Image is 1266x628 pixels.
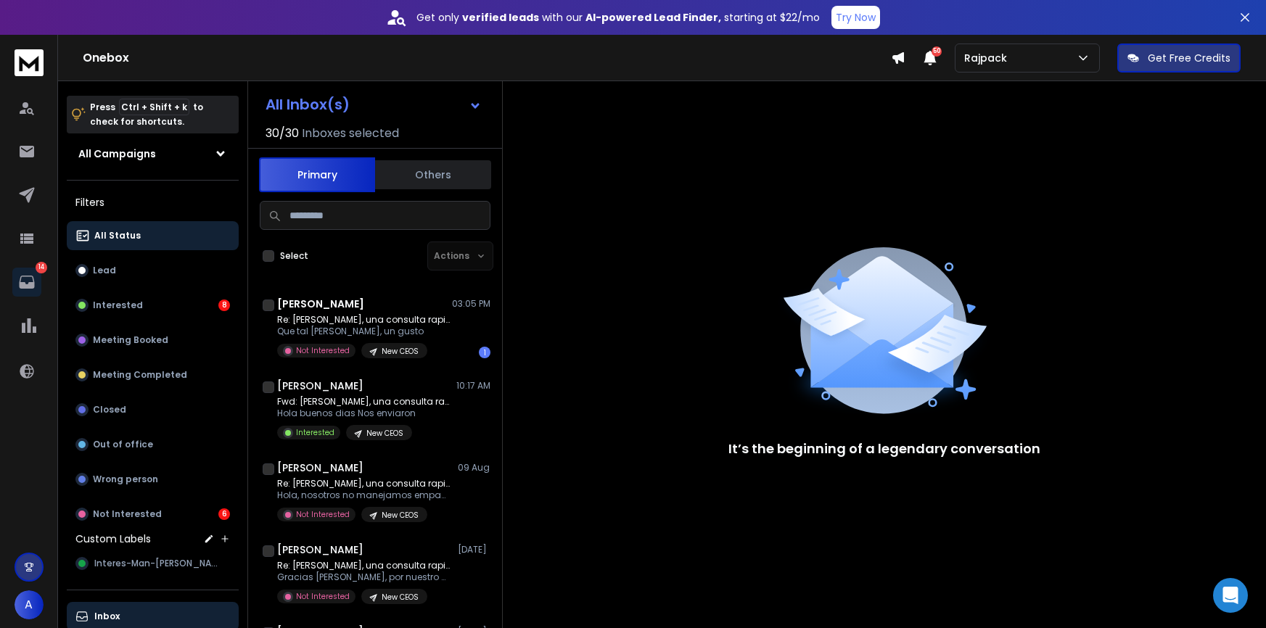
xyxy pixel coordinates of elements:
h1: [PERSON_NAME] [277,379,363,393]
p: Inbox [94,611,120,622]
p: Re: [PERSON_NAME], una consulta rapida [277,560,451,571]
p: Get only with our starting at $22/mo [416,10,820,25]
div: 1 [479,347,490,358]
div: Open Intercom Messenger [1213,578,1248,613]
h1: [PERSON_NAME] [277,542,363,557]
p: Not Interested [296,345,350,356]
p: All Status [94,230,141,241]
p: Out of office [93,439,153,450]
div: 6 [218,508,230,520]
p: Not Interested [296,509,350,520]
h3: Inboxes selected [302,125,399,142]
span: 30 / 30 [266,125,299,142]
h1: Onebox [83,49,891,67]
p: Hola buenos dias Nos enviaron [277,408,451,419]
button: A [15,590,44,619]
p: Que tal [PERSON_NAME], un gusto [277,326,451,337]
p: Wrong person [93,474,158,485]
strong: verified leads [462,10,539,25]
p: New CEOS [366,428,403,439]
p: New CEOS [382,510,419,521]
p: Meeting Booked [93,334,168,346]
button: Lead [67,256,239,285]
p: Press to check for shortcuts. [90,100,203,129]
p: Gracias [PERSON_NAME], por nuestro giro [277,571,451,583]
div: 8 [218,299,230,311]
h1: [PERSON_NAME] [277,460,363,475]
label: Select [280,250,308,262]
button: Interes-Man-[PERSON_NAME] [67,549,239,578]
button: Wrong person [67,465,239,494]
p: Meeting Completed [93,369,187,381]
p: Lead [93,265,116,276]
p: Re: [PERSON_NAME], una consulta rapida [277,314,451,326]
p: New CEOS [382,592,419,603]
h1: All Campaigns [78,146,156,161]
p: Closed [93,404,126,416]
p: 09 Aug [458,462,490,474]
button: Not Interested6 [67,500,239,529]
p: Not Interested [93,508,162,520]
h3: Custom Labels [75,532,151,546]
span: Interes-Man-[PERSON_NAME] [94,558,223,569]
p: Rajpack [964,51,1013,65]
button: Meeting Booked [67,326,239,355]
p: 14 [36,262,47,273]
button: Closed [67,395,239,424]
span: 50 [932,46,942,57]
p: 10:17 AM [456,380,490,392]
button: Primary [259,157,375,192]
img: logo [15,49,44,76]
p: Fwd: [PERSON_NAME], una consulta rapida [277,396,451,408]
p: New CEOS [382,346,419,357]
p: 03:05 PM [452,298,490,310]
button: Meeting Completed [67,360,239,389]
h1: All Inbox(s) [266,97,350,112]
strong: AI-powered Lead Finder, [585,10,721,25]
button: Interested8 [67,291,239,320]
span: Ctrl + Shift + k [119,99,189,115]
h1: [PERSON_NAME] [277,297,364,311]
button: All Inbox(s) [254,90,493,119]
button: Out of office [67,430,239,459]
button: Others [375,159,491,191]
p: [DATE] [458,544,490,555]
p: Interested [296,427,334,438]
p: Get Free Credits [1148,51,1230,65]
button: Get Free Credits [1117,44,1241,73]
h3: Filters [67,192,239,212]
p: Try Now [836,10,876,25]
p: Re: [PERSON_NAME], una consulta rapida [277,478,451,489]
button: All Campaigns [67,139,239,168]
p: Hola, nosotros no manejamos empaque [277,489,451,501]
button: All Status [67,221,239,250]
a: 14 [12,268,41,297]
p: It’s the beginning of a legendary conversation [728,439,1040,459]
p: Interested [93,299,143,311]
p: Not Interested [296,591,350,602]
button: Try Now [831,6,880,29]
